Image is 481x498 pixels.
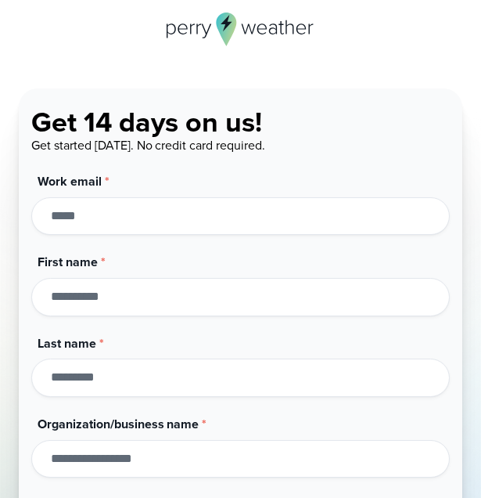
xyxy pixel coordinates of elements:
[38,334,96,352] span: Last name
[31,101,262,143] span: Get 14 days on us!
[38,253,98,271] span: First name
[31,136,265,154] span: Get started [DATE]. No credit card required.
[38,415,199,433] span: Organization/business name
[38,172,102,190] span: Work email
